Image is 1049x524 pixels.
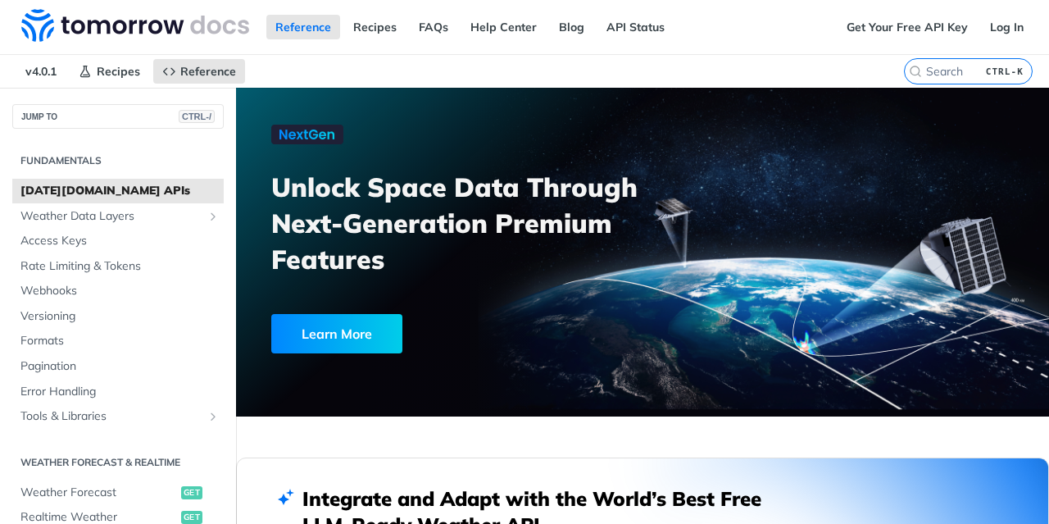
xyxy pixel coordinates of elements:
[12,229,224,253] a: Access Keys
[181,486,202,499] span: get
[12,179,224,203] a: [DATE][DOMAIN_NAME] APIs
[271,169,661,277] h3: Unlock Space Data Through Next-Generation Premium Features
[266,15,340,39] a: Reference
[20,283,220,299] span: Webhooks
[20,358,220,375] span: Pagination
[461,15,546,39] a: Help Center
[20,258,220,275] span: Rate Limiting & Tokens
[838,15,977,39] a: Get Your Free API Key
[12,279,224,303] a: Webhooks
[179,110,215,123] span: CTRL-/
[909,65,922,78] svg: Search
[153,59,245,84] a: Reference
[180,64,236,79] span: Reference
[20,208,202,225] span: Weather Data Layers
[597,15,674,39] a: API Status
[12,380,224,404] a: Error Handling
[70,59,149,84] a: Recipes
[16,59,66,84] span: v4.0.1
[12,455,224,470] h2: Weather Forecast & realtime
[12,329,224,353] a: Formats
[21,9,249,42] img: Tomorrow.io Weather API Docs
[181,511,202,524] span: get
[12,304,224,329] a: Versioning
[271,314,583,353] a: Learn More
[271,125,343,144] img: NextGen
[97,64,140,79] span: Recipes
[12,354,224,379] a: Pagination
[981,15,1033,39] a: Log In
[271,314,402,353] div: Learn More
[12,153,224,168] h2: Fundamentals
[20,408,202,425] span: Tools & Libraries
[344,15,406,39] a: Recipes
[410,15,457,39] a: FAQs
[207,410,220,423] button: Show subpages for Tools & Libraries
[550,15,593,39] a: Blog
[20,485,177,501] span: Weather Forecast
[20,308,220,325] span: Versioning
[207,210,220,223] button: Show subpages for Weather Data Layers
[20,384,220,400] span: Error Handling
[20,333,220,349] span: Formats
[12,204,224,229] a: Weather Data LayersShow subpages for Weather Data Layers
[20,183,220,199] span: [DATE][DOMAIN_NAME] APIs
[12,104,224,129] button: JUMP TOCTRL-/
[982,63,1028,80] kbd: CTRL-K
[12,254,224,279] a: Rate Limiting & Tokens
[12,404,224,429] a: Tools & LibrariesShow subpages for Tools & Libraries
[20,233,220,249] span: Access Keys
[12,481,224,505] a: Weather Forecastget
